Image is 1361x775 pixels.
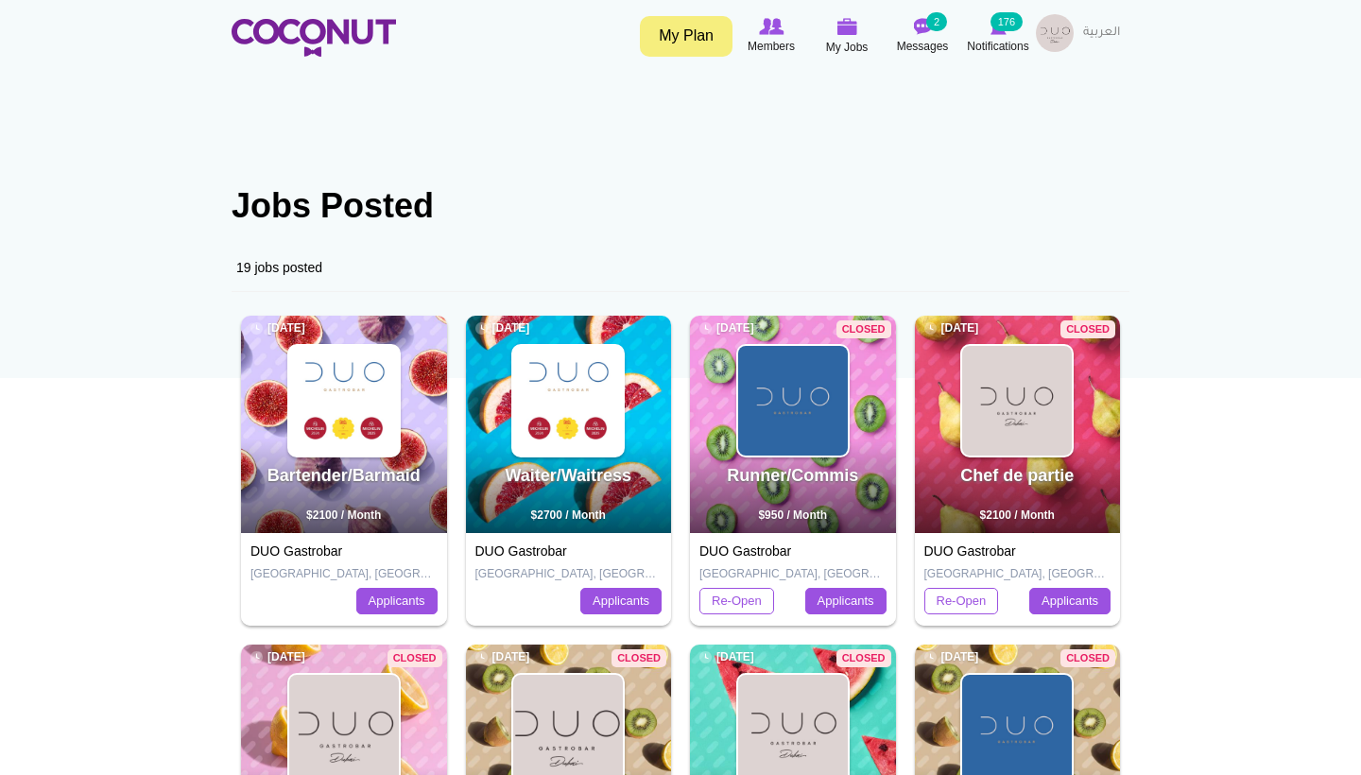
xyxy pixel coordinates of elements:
[699,543,791,559] a: DUO Gastrobar
[580,588,662,614] a: Applicants
[758,508,827,522] span: $950 / Month
[250,320,305,336] span: [DATE]
[924,566,1111,582] p: [GEOGRAPHIC_DATA], [GEOGRAPHIC_DATA]
[980,508,1055,522] span: $2100 / Month
[250,566,438,582] p: [GEOGRAPHIC_DATA], [GEOGRAPHIC_DATA]
[836,649,891,667] span: Closed
[897,37,949,56] span: Messages
[640,16,732,57] a: My Plan
[913,18,932,35] img: Messages
[531,508,606,522] span: $2700 / Month
[612,649,666,667] span: Closed
[809,14,885,59] a: My Jobs My Jobs
[924,588,999,614] a: Re-Open
[967,37,1028,56] span: Notifications
[232,187,1129,225] h1: Jobs Posted
[1074,14,1129,52] a: العربية
[356,588,438,614] a: Applicants
[991,12,1023,31] small: 176
[475,649,530,665] span: [DATE]
[475,320,530,336] span: [DATE]
[926,12,947,31] small: 2
[699,649,754,665] span: [DATE]
[727,466,858,485] a: Runner/Commis
[250,649,305,665] span: [DATE]
[267,466,421,485] a: Bartender/Barmaid
[924,543,1016,559] a: DUO Gastrobar
[232,244,1129,292] div: 19 jobs posted
[505,466,631,485] a: Waiter/Waitress
[836,18,857,35] img: My Jobs
[1029,588,1111,614] a: Applicants
[250,543,342,559] a: DUO Gastrobar
[826,38,869,57] span: My Jobs
[805,588,887,614] a: Applicants
[759,18,784,35] img: Browse Members
[733,14,809,58] a: Browse Members Members
[748,37,795,56] span: Members
[699,588,774,614] a: Re-Open
[924,649,979,665] span: [DATE]
[306,508,381,522] span: $2100 / Month
[991,18,1007,35] img: Notifications
[924,320,979,336] span: [DATE]
[1060,649,1115,667] span: Closed
[836,320,891,338] span: Closed
[699,320,754,336] span: [DATE]
[699,566,887,582] p: [GEOGRAPHIC_DATA], [GEOGRAPHIC_DATA]
[1060,320,1115,338] span: Closed
[388,649,442,667] span: Closed
[232,19,396,57] img: Home
[960,466,1074,485] a: Chef de partie
[885,14,960,58] a: Messages Messages 2
[475,543,567,559] a: DUO Gastrobar
[475,566,663,582] p: [GEOGRAPHIC_DATA], [GEOGRAPHIC_DATA]
[960,14,1036,58] a: Notifications Notifications 176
